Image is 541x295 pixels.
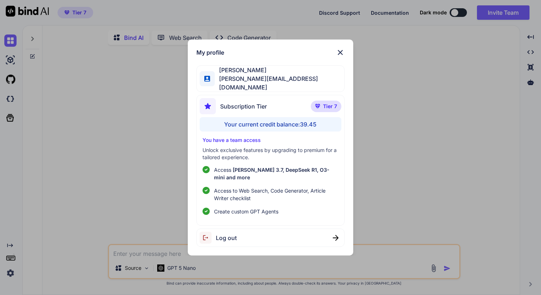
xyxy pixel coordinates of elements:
[200,98,216,114] img: subscription
[315,104,320,108] img: premium
[323,103,337,110] span: Tier 7
[216,234,237,242] span: Log out
[214,187,338,202] span: Access to Web Search, Code Generator, Article Writer checklist
[203,137,338,144] p: You have a team access
[333,235,338,241] img: close
[203,187,210,194] img: checklist
[203,208,210,215] img: checklist
[203,166,210,173] img: checklist
[214,166,338,181] p: Access
[336,48,345,57] img: close
[214,167,329,180] span: [PERSON_NAME] 3.7, DeepSeek R1, O3-mini and more
[203,147,338,161] p: Unlock exclusive features by upgrading to premium for a tailored experience.
[204,76,210,82] img: profile
[200,232,216,244] img: logout
[215,74,344,92] span: [PERSON_NAME][EMAIL_ADDRESS][DOMAIN_NAME]
[214,208,278,215] span: Create custom GPT Agents
[200,117,341,132] div: Your current credit balance: 39.45
[215,66,344,74] span: [PERSON_NAME]
[220,102,267,111] span: Subscription Tier
[196,48,224,57] h1: My profile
